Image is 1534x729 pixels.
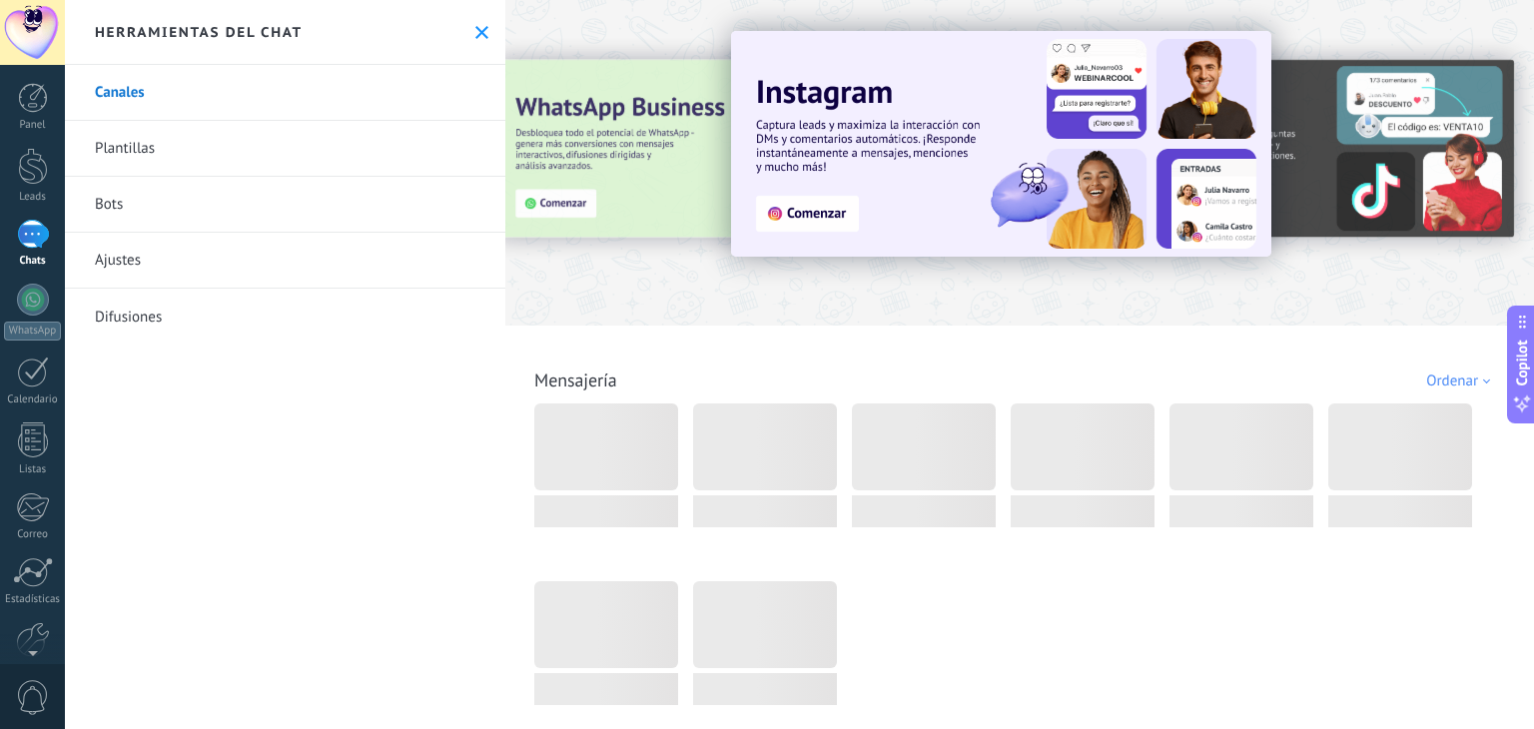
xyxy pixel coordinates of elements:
div: Correo [4,528,62,541]
div: Chats [4,255,62,268]
a: Plantillas [65,121,505,177]
a: Difusiones [65,289,505,345]
div: Estadísticas [4,593,62,606]
a: Bots [65,177,505,233]
img: Slide 3 [496,60,922,238]
a: Ajustes [65,233,505,289]
h2: Herramientas del chat [95,23,303,41]
div: Calendario [4,393,62,406]
div: Ordenar [1426,371,1497,390]
img: Slide 1 [731,31,1271,257]
div: WhatsApp [4,322,61,341]
span: Copilot [1512,341,1532,386]
img: Slide 2 [1089,60,1514,238]
div: Leads [4,191,62,204]
div: Panel [4,119,62,132]
a: Canales [65,65,505,121]
div: Listas [4,463,62,476]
